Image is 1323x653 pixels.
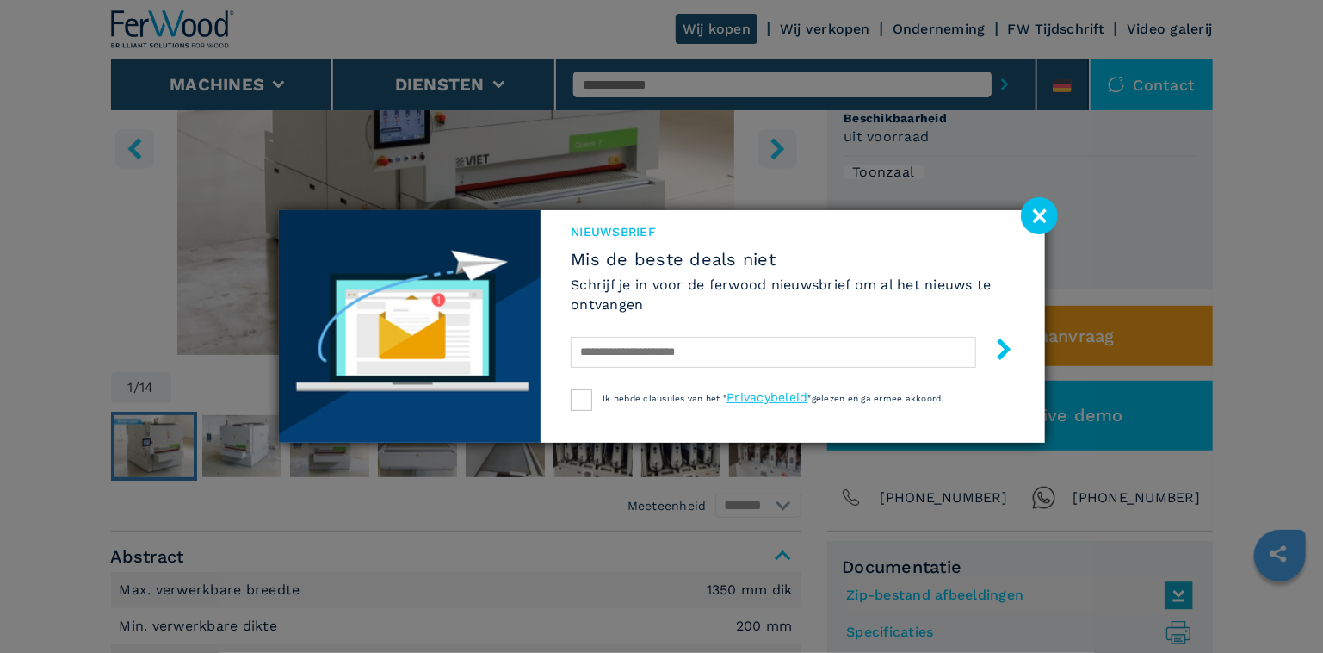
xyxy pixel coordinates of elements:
[812,394,942,403] span: gelezen en ga ermee akkoord
[279,210,541,443] img: Newsletter image
[726,390,807,404] a: Privacybeleid
[571,275,1014,314] h6: Schrijf je in voor de ferwood nieuwsbrief om al het nieuws te ontvangen
[603,391,944,405] p: Ik heb " .
[630,394,727,403] span: de clausules van het "
[976,332,1015,372] button: Verzenden-knop
[571,249,1014,270] span: Mis de beste deals niet
[571,223,1014,240] span: Nieuwsbrief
